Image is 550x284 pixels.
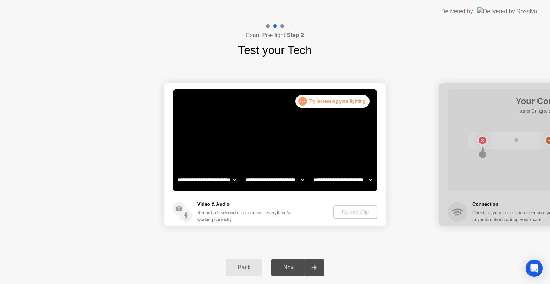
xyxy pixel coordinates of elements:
[333,205,377,219] button: Record Clip
[176,173,237,187] select: Available cameras
[477,7,537,15] img: Delivered by Rosalyn
[295,95,370,108] div: Try increasing your lighting
[238,41,312,59] h1: Test your Tech
[226,259,262,276] button: Back
[336,209,375,215] div: Record Clip
[244,173,305,187] select: Available speakers
[246,31,304,40] h4: Exam Pre-flight:
[197,201,293,208] h5: Video & Audio
[273,264,305,271] div: Next
[197,209,293,223] div: Record a 5 second clip to ensure everything’s working correctly
[271,259,324,276] button: Next
[293,97,302,106] div: !
[287,32,304,38] b: Step 2
[526,260,543,277] div: Open Intercom Messenger
[298,97,307,106] div: . . .
[441,7,473,16] div: Delivered by
[228,264,260,271] div: Back
[312,173,373,187] select: Available microphones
